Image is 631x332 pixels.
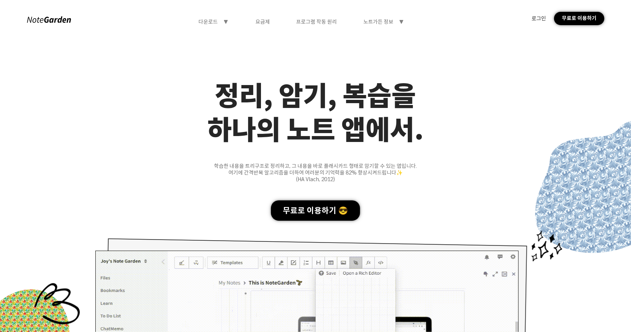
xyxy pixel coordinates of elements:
[532,15,546,22] div: 로그인
[271,200,360,221] div: 무료로 이용하기 😎
[255,18,270,25] div: 요금제
[296,18,337,25] div: 프로그램 작동 원리
[199,18,218,25] div: 다운로드
[554,12,604,25] div: 무료로 이용하기
[363,18,393,25] div: 노트가든 정보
